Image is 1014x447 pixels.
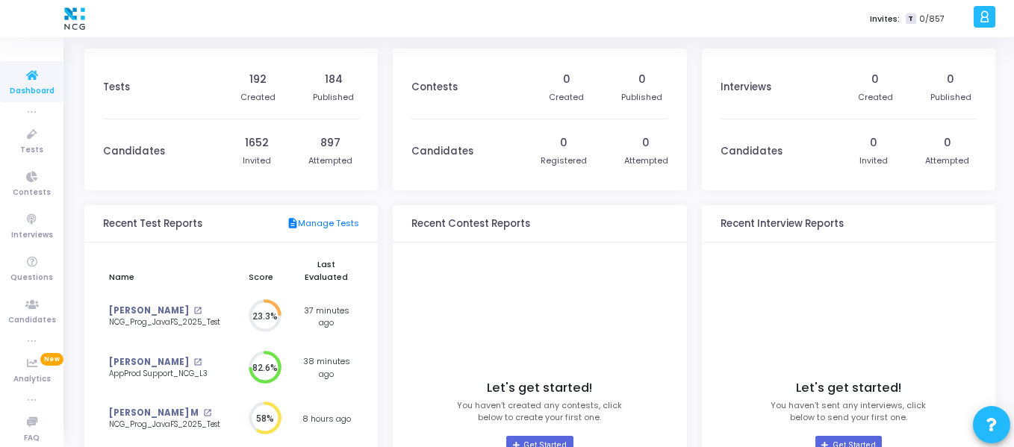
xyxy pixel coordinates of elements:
h3: Candidates [411,146,473,157]
a: [PERSON_NAME] M [109,407,199,419]
div: Attempted [925,154,969,167]
th: Name [103,250,228,291]
span: Candidates [8,314,56,327]
div: Created [240,91,276,104]
mat-icon: open_in_new [203,409,211,417]
div: Attempted [308,154,352,167]
div: 0 [638,72,646,87]
div: Registered [541,154,587,167]
div: 184 [325,72,343,87]
div: 192 [249,72,267,87]
div: Created [858,91,893,104]
mat-icon: description [287,217,298,231]
mat-icon: open_in_new [193,307,202,315]
div: 897 [320,135,340,151]
h3: Candidates [103,146,165,157]
h3: Candidates [721,146,783,157]
h3: Tests [103,81,130,93]
div: Published [621,91,662,104]
div: Invited [243,154,271,167]
span: Analytics [13,373,51,386]
div: NCG_Prog_JavaFS_2025_Test [109,317,223,328]
img: logo [60,4,89,34]
td: 38 minutes ago [294,343,360,394]
div: AppProd Support_NCG_L3 [109,369,223,380]
span: Questions [10,272,53,284]
a: Manage Tests [287,217,359,231]
a: [PERSON_NAME] [109,304,189,317]
div: 0 [871,72,879,87]
span: Interviews [11,229,53,242]
div: 0 [560,135,567,151]
span: New [40,353,63,366]
div: 1652 [245,135,269,151]
span: T [906,13,915,25]
h3: Contests [411,81,458,93]
h3: Recent Contest Reports [411,218,530,230]
p: You haven’t created any contests, click below to create your first one. [457,399,622,424]
div: 0 [642,135,650,151]
div: NCG_Prog_JavaFS_2025_Test [109,419,223,431]
th: Score [228,250,293,291]
span: 0/857 [919,13,945,25]
div: Published [313,91,354,104]
span: Tests [20,144,43,157]
p: You haven’t sent any interviews, click below to send your first one. [771,399,926,424]
h4: Let's get started! [796,381,901,396]
div: 0 [870,135,877,151]
div: Attempted [624,154,668,167]
h3: Recent Test Reports [103,218,202,230]
label: Invites: [870,13,900,25]
h3: Recent Interview Reports [721,218,844,230]
td: 37 minutes ago [294,291,360,343]
div: Published [930,91,971,104]
div: 0 [947,72,954,87]
div: 0 [944,135,951,151]
div: 0 [563,72,570,87]
mat-icon: open_in_new [193,358,202,366]
td: 8 hours ago [294,393,360,445]
span: Dashboard [10,85,55,98]
a: [PERSON_NAME] [109,356,189,369]
div: Created [549,91,584,104]
th: Last Evaluated [294,250,360,291]
span: Contests [13,187,51,199]
div: Invited [859,154,888,167]
h4: Let's get started! [487,381,592,396]
span: FAQ [24,432,40,445]
h3: Interviews [721,81,771,93]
